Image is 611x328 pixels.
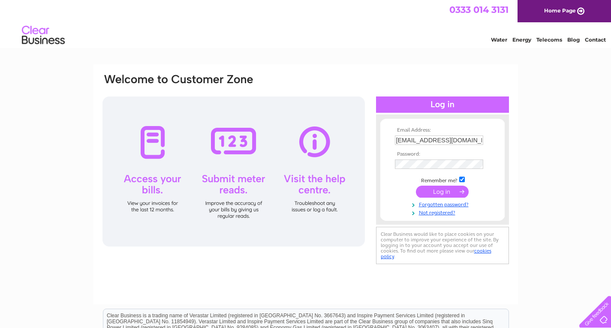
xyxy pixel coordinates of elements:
[491,36,507,43] a: Water
[416,186,469,198] input: Submit
[536,36,562,43] a: Telecoms
[21,22,65,48] img: logo.png
[376,227,509,264] div: Clear Business would like to place cookies on your computer to improve your experience of the sit...
[449,4,509,15] a: 0333 014 3131
[512,36,531,43] a: Energy
[393,151,492,157] th: Password:
[103,5,509,42] div: Clear Business is a trading name of Verastar Limited (registered in [GEOGRAPHIC_DATA] No. 3667643...
[393,175,492,184] td: Remember me?
[395,200,492,208] a: Forgotten password?
[393,127,492,133] th: Email Address:
[381,248,491,259] a: cookies policy
[585,36,606,43] a: Contact
[395,208,492,216] a: Not registered?
[567,36,580,43] a: Blog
